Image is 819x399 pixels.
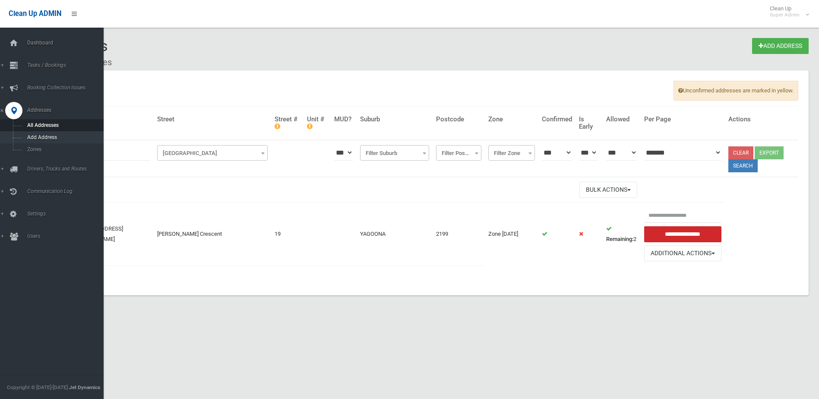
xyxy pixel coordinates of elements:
[436,116,481,123] h4: Postcode
[362,147,427,159] span: Filter Suburb
[436,145,481,161] span: Filter Postcode
[157,116,268,123] h4: Street
[157,145,268,161] span: Filter Street
[25,233,110,239] span: Users
[360,116,429,123] h4: Suburb
[271,203,304,266] td: 19
[25,188,110,194] span: Communication Log
[579,116,599,130] h4: Is Early
[7,384,68,390] span: Copyright © [DATE]-[DATE]
[542,116,572,123] h4: Confirmed
[606,116,637,123] h4: Allowed
[765,5,808,18] span: Clean Up
[25,166,110,172] span: Drivers, Trucks and Routes
[25,40,110,46] span: Dashboard
[433,203,485,266] td: 2199
[488,145,535,161] span: Filter Zone
[485,203,538,266] td: Zone [DATE]
[334,116,353,123] h4: MUD?
[25,146,103,152] span: Zones
[25,85,110,91] span: Booking Collection Issues
[644,245,722,261] button: Additional Actions
[490,147,533,159] span: Filter Zone
[25,211,110,217] span: Settings
[25,62,110,68] span: Tasks / Bookings
[579,182,637,198] button: Bulk Actions
[728,159,758,172] button: Search
[360,145,429,161] span: Filter Suburb
[488,116,535,123] h4: Zone
[159,147,266,159] span: Filter Street
[25,134,103,140] span: Add Address
[357,203,433,266] td: YAGOONA
[752,38,809,54] a: Add Address
[25,122,103,128] span: All Addresses
[438,147,479,159] span: Filter Postcode
[644,116,722,123] h4: Per Page
[755,146,784,159] button: Export
[9,9,61,18] span: Clean Up ADMIN
[728,116,795,123] h4: Actions
[307,116,327,130] h4: Unit #
[73,116,150,123] h4: Address
[275,116,300,130] h4: Street #
[25,107,110,113] span: Addresses
[69,384,100,390] strong: Jet Dynamics
[728,146,753,159] a: Clear
[154,203,271,266] td: [PERSON_NAME] Crescent
[770,12,800,18] small: Super Admin
[606,236,633,242] strong: Remaining:
[674,81,798,101] span: Unconfirmed addresses are marked in yellow.
[603,203,641,266] td: 2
